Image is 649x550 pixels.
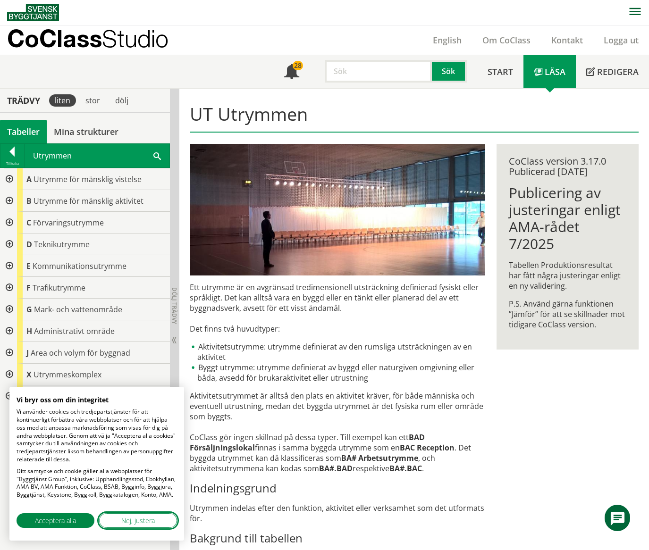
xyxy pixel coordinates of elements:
[26,196,32,206] span: B
[35,516,76,525] span: Acceptera alla
[110,94,134,107] div: dölj
[509,184,626,252] h1: Publicering av justeringar enligt AMA-rådet 7/2025
[319,463,353,474] strong: BA#.BAD
[190,144,485,275] img: utrymme.jpg
[34,369,101,380] span: Utrymmeskomplex
[26,326,32,336] span: H
[26,304,32,315] span: G
[26,283,31,293] span: F
[2,95,45,106] div: Trädvy
[33,217,104,228] span: Förvaringsutrymme
[190,432,425,453] strong: BAD Försäljningslokal
[153,150,161,160] span: Sök i tabellen
[7,25,189,55] a: CoClassStudio
[102,25,169,52] span: Studio
[31,348,130,358] span: Area och volym för byggnad
[7,4,59,21] img: Svensk Byggtjänst
[293,61,303,70] div: 28
[26,239,32,250] span: D
[509,260,626,291] p: Tabellen Produktionsresultat har fått några justeringar enligt en ny validering.
[26,348,29,358] span: J
[325,60,432,83] input: Sök
[17,408,177,464] p: Vi använder cookies och tredjepartstjänster för att kontinuerligt förbättra våra webbplatser och ...
[26,217,31,228] span: C
[341,453,418,463] strong: BA# Arbetsutrymme
[33,283,85,293] span: Trafikutrymme
[190,342,485,362] li: Aktivitetsutrymme: utrymme definierat av den rumsliga utsträckningen av en aktivitet
[26,174,32,184] span: A
[389,463,422,474] strong: BA#.BAC
[170,287,178,324] span: Dölj trädvy
[80,94,106,107] div: stor
[190,481,485,495] h3: Indelningsgrund
[509,299,626,330] p: P.S. Använd gärna funktionen ”Jämför” för att se skillnader mot tidigare CoClass version.
[34,239,90,250] span: Teknikutrymme
[99,513,177,528] button: Justera cookie preferenser
[34,196,143,206] span: Utrymme för mänsklig aktivitet
[17,467,177,499] p: Ditt samtycke och cookie gäller alla webbplatser för "Byggtjänst Group", inklusive: Upphandlingss...
[190,103,639,133] h1: UT Utrymmen
[190,531,485,545] h3: Bakgrund till tabellen
[34,174,142,184] span: Utrymme för mänsklig vistelse
[121,516,155,525] span: Nej, justera
[25,144,169,167] div: Utrymmen
[34,304,122,315] span: Mark- och vattenområde
[284,65,299,80] span: Notifikationer
[17,513,94,528] button: Acceptera alla cookies
[0,160,24,167] div: Tillbaka
[26,369,32,380] span: X
[47,120,126,143] a: Mina strukturer
[33,261,126,271] span: Kommunikationsutrymme
[190,362,485,383] li: Byggt utrymme: utrymme definierat av byggd eller naturgiven omgivning eller båda, avsedd för bruk...
[49,94,76,107] div: liten
[274,55,310,88] a: 28
[400,442,455,453] strong: BAC Reception
[7,33,169,44] p: CoClass
[34,326,115,336] span: Administrativt område
[26,261,31,271] span: E
[17,396,177,404] h2: Vi bryr oss om din integritet
[422,34,472,46] a: English
[432,60,467,83] button: Sök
